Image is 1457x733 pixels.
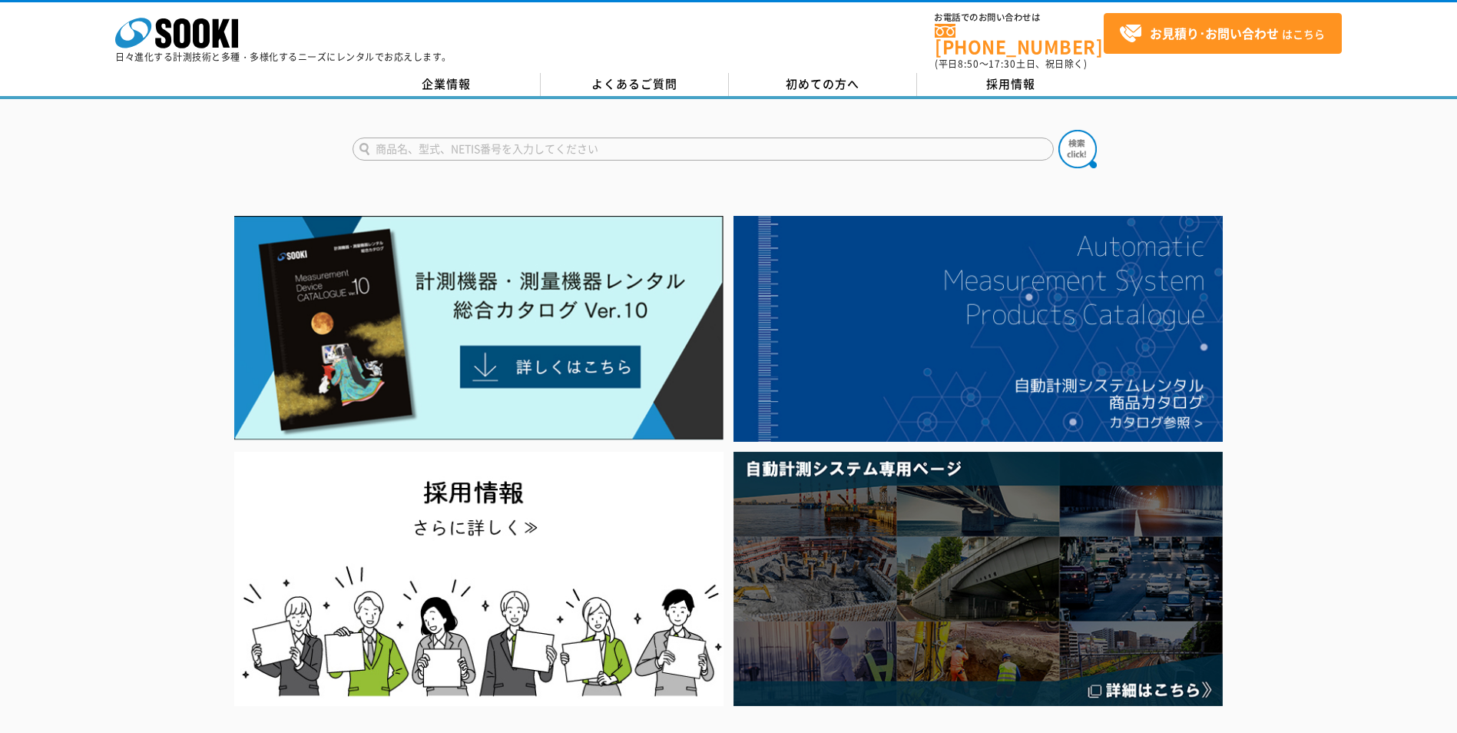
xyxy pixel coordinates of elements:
span: 8:50 [958,57,979,71]
img: 自動計測システム専用ページ [733,452,1223,706]
p: 日々進化する計測技術と多種・多様化するニーズにレンタルでお応えします。 [115,52,452,61]
span: はこちら [1119,22,1325,45]
a: [PHONE_NUMBER] [935,24,1104,55]
img: 自動計測システムカタログ [733,216,1223,442]
a: 初めての方へ [729,73,917,96]
span: お電話でのお問い合わせは [935,13,1104,22]
a: 企業情報 [353,73,541,96]
span: (平日 ～ 土日、祝日除く) [935,57,1087,71]
a: よくあるご質問 [541,73,729,96]
a: お見積り･お問い合わせはこちら [1104,13,1342,54]
img: Catalog Ver10 [234,216,724,440]
a: 採用情報 [917,73,1105,96]
img: SOOKI recruit [234,452,724,706]
span: 初めての方へ [786,75,859,92]
img: btn_search.png [1058,130,1097,168]
input: 商品名、型式、NETIS番号を入力してください [353,138,1054,161]
span: 17:30 [988,57,1016,71]
strong: お見積り･お問い合わせ [1150,24,1279,42]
